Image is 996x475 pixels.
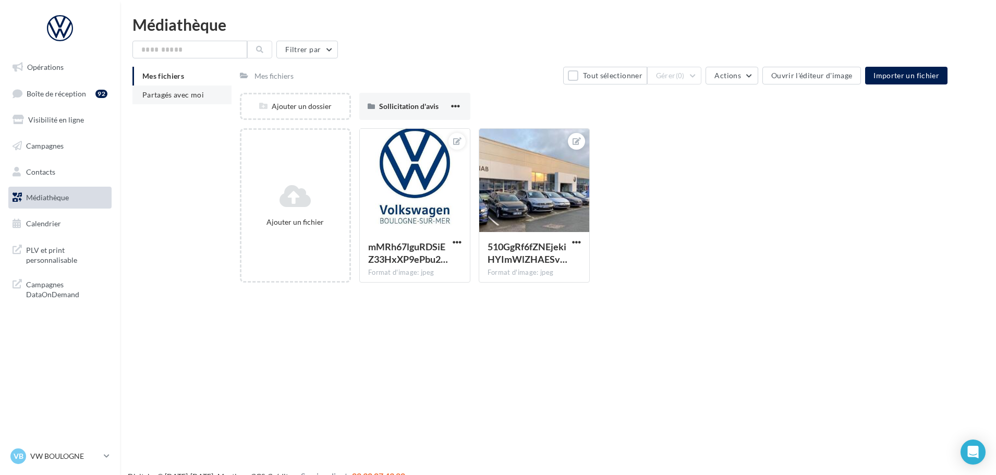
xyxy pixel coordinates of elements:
span: Médiathèque [26,193,69,202]
span: Opérations [27,63,64,71]
a: Médiathèque [6,187,114,209]
a: Boîte de réception92 [6,82,114,105]
button: Tout sélectionner [563,67,647,84]
button: Filtrer par [276,41,338,58]
div: Ajouter un dossier [241,101,349,112]
div: Format d'image: jpeg [368,268,461,277]
a: Visibilité en ligne [6,109,114,131]
span: (0) [676,71,685,80]
button: Importer un fichier [865,67,948,84]
div: Mes fichiers [254,71,294,81]
a: VB VW BOULOGNE [8,446,112,466]
a: Opérations [6,56,114,78]
button: Actions [706,67,758,84]
button: Ouvrir l'éditeur d'image [762,67,861,84]
div: Médiathèque [132,17,983,32]
span: Boîte de réception [27,89,86,98]
button: Gérer(0) [647,67,702,84]
span: Campagnes DataOnDemand [26,277,107,300]
span: Visibilité en ligne [28,115,84,124]
span: Sollicitation d'avis [379,102,439,111]
div: Format d'image: jpeg [488,268,581,277]
a: Contacts [6,161,114,183]
a: Calendrier [6,213,114,235]
a: Campagnes [6,135,114,157]
div: Open Intercom Messenger [961,440,986,465]
span: Partagés avec moi [142,90,204,99]
span: Calendrier [26,219,61,228]
span: VB [14,451,23,461]
span: mMRh67lguRDSiEZ33HxXP9ePbu29Li5L6-2bh817P2kfIbm46YSx8hfbgK5ahGzJCBikl469-4xJupMcYw=s0 [368,241,448,265]
span: PLV et print personnalisable [26,243,107,265]
div: 92 [95,90,107,98]
div: Ajouter un fichier [246,217,345,227]
a: PLV et print personnalisable [6,239,114,270]
span: Contacts [26,167,55,176]
span: Campagnes [26,141,64,150]
span: Importer un fichier [873,71,939,80]
span: 510GgRf6fZNEjekiHYImWlZHAESvLQNgtZwegazTPKl4xVwYMglNLDcHXat5gfZRfzG4UaMyDnOvoZvG5Q=s0 [488,241,567,265]
a: Campagnes DataOnDemand [6,273,114,304]
span: Actions [714,71,740,80]
span: Mes fichiers [142,71,184,80]
p: VW BOULOGNE [30,451,100,461]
